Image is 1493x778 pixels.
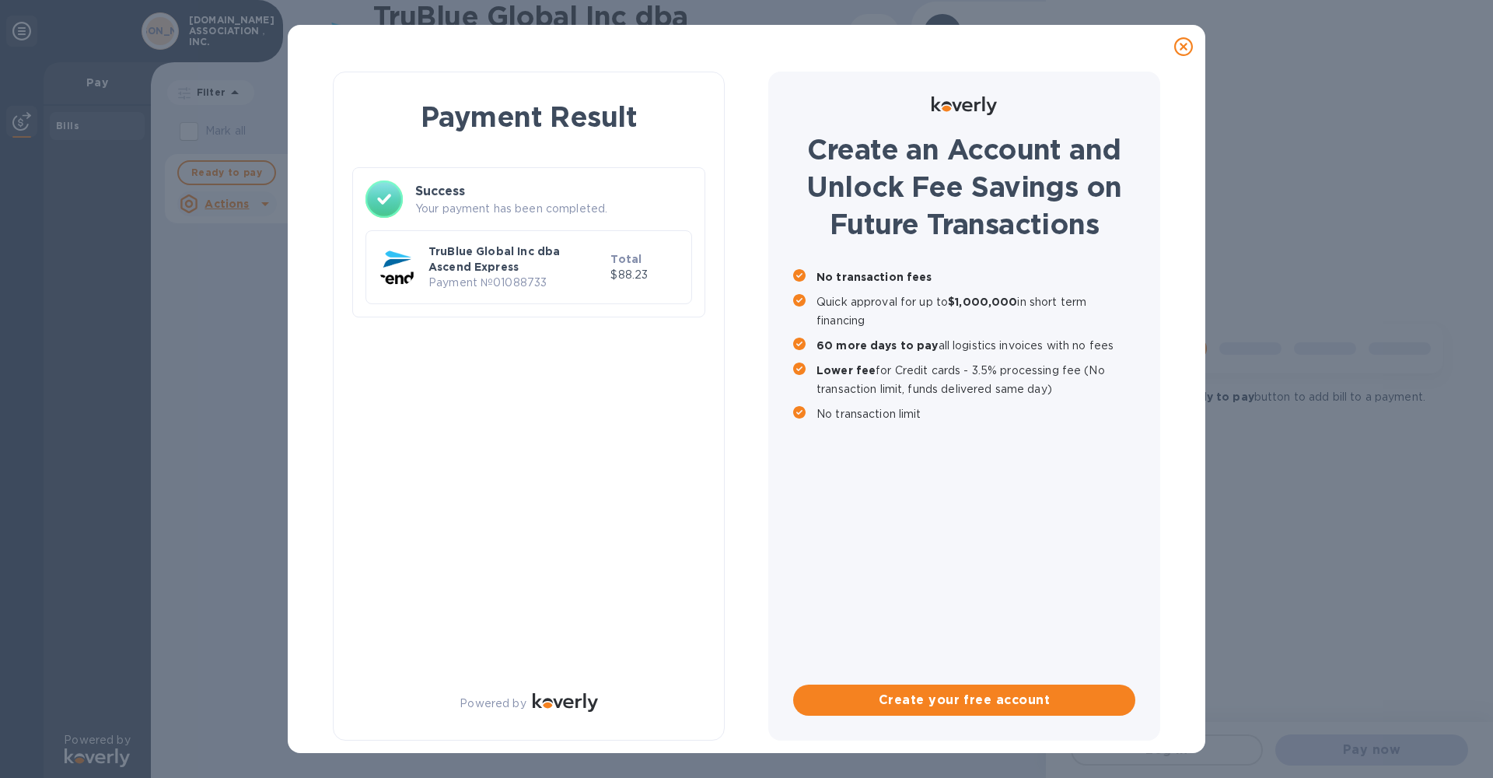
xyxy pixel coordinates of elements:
[816,271,932,283] b: No transaction fees
[428,275,604,291] p: Payment № 01088733
[533,693,598,712] img: Logo
[948,296,1017,308] b: $1,000,000
[610,253,642,265] b: Total
[460,696,526,712] p: Powered by
[816,293,1135,330] p: Quick approval for up to in short term financing
[816,339,939,352] b: 60 more days to pay
[816,336,1135,355] p: all logistics invoices with no fees
[610,267,679,283] p: $88.23
[793,685,1135,716] button: Create your free account
[358,97,699,136] h1: Payment Result
[415,201,692,217] p: Your payment has been completed.
[428,244,604,275] p: TruBlue Global Inc dba Ascend Express
[415,182,692,201] h3: Success
[932,96,997,115] img: Logo
[793,131,1135,243] h1: Create an Account and Unlock Fee Savings on Future Transactions
[816,364,876,377] b: Lower fee
[806,691,1123,710] span: Create your free account
[816,361,1135,398] p: for Credit cards - 3.5% processing fee (No transaction limit, funds delivered same day)
[816,405,1135,423] p: No transaction limit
